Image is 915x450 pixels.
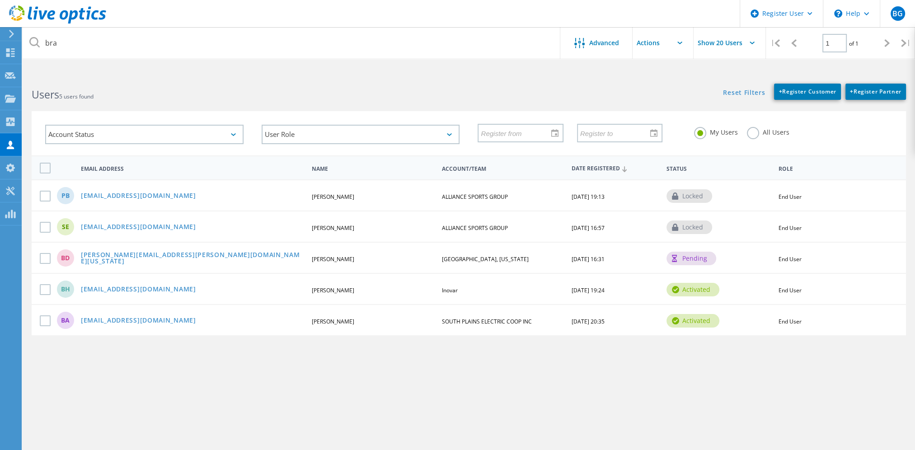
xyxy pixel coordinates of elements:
span: Status [666,166,771,172]
span: [DATE] 19:13 [572,193,605,201]
span: SE [62,224,69,230]
span: [DATE] 16:57 [572,224,605,232]
svg: \n [834,9,842,18]
span: End User [779,255,802,263]
a: [EMAIL_ADDRESS][DOMAIN_NAME] [81,192,196,200]
span: BG [892,10,903,17]
input: Register to [578,124,655,141]
b: + [779,88,782,95]
a: [EMAIL_ADDRESS][DOMAIN_NAME] [81,317,196,325]
span: End User [779,286,802,294]
div: activated [666,314,719,328]
span: [PERSON_NAME] [312,255,354,263]
input: Register from [479,124,556,141]
span: of 1 [849,40,859,47]
span: [DATE] 20:35 [572,318,605,325]
a: Reset Filters [723,89,765,97]
span: Role [779,166,892,172]
span: PB [61,192,70,199]
span: [DATE] 19:24 [572,286,605,294]
label: All Users [747,127,789,136]
div: pending [666,252,716,265]
span: Advanced [589,40,619,46]
b: + [850,88,854,95]
label: My Users [694,127,738,136]
a: +Register Partner [845,84,906,100]
span: [PERSON_NAME] [312,224,354,232]
div: Account Status [45,125,244,144]
span: Date Registered [572,166,659,172]
input: Search users by name, email, company, etc. [23,27,561,59]
span: [DATE] 16:31 [572,255,605,263]
span: [PERSON_NAME] [312,193,354,201]
span: End User [779,318,802,325]
div: activated [666,283,719,296]
span: ALLIANCE SPORTS GROUP [441,224,507,232]
span: BH [61,286,70,292]
a: [EMAIL_ADDRESS][DOMAIN_NAME] [81,286,196,294]
span: Register Customer [779,88,836,95]
div: | [766,27,784,59]
span: Register Partner [850,88,901,95]
span: SOUTH PLAINS ELECTRIC COOP INC [441,318,531,325]
div: | [896,27,915,59]
div: locked [666,189,712,203]
a: Live Optics Dashboard [9,19,106,25]
div: User Role [262,125,460,144]
span: [PERSON_NAME] [312,318,354,325]
a: [PERSON_NAME][EMAIL_ADDRESS][PERSON_NAME][DOMAIN_NAME][US_STATE] [81,252,304,266]
span: Email Address [81,166,304,172]
span: End User [779,193,802,201]
a: +Register Customer [774,84,841,100]
a: [EMAIL_ADDRESS][DOMAIN_NAME] [81,224,196,231]
span: Inovar [441,286,457,294]
span: 5 users found [59,93,94,100]
span: ALLIANCE SPORTS GROUP [441,193,507,201]
span: End User [779,224,802,232]
span: [PERSON_NAME] [312,286,354,294]
span: [GEOGRAPHIC_DATA], [US_STATE] [441,255,528,263]
b: Users [32,87,59,102]
span: Name [312,166,434,172]
span: Account/Team [441,166,563,172]
span: BD [61,255,70,261]
div: locked [666,220,712,234]
span: BA [61,317,70,323]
